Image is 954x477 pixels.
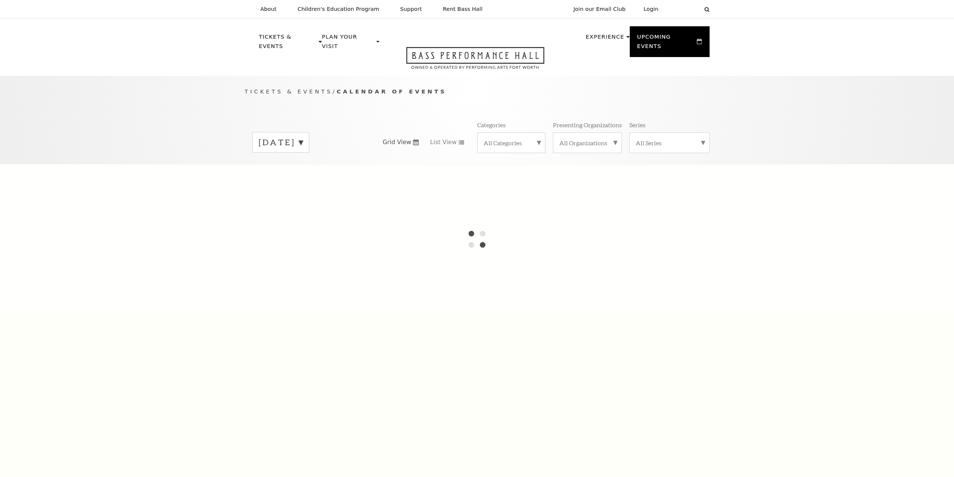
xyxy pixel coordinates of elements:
[559,139,616,147] label: All Organizations
[298,6,379,12] p: Children's Education Program
[337,88,446,95] span: Calendar of Events
[322,32,374,55] p: Plan Your Visit
[553,121,622,129] p: Presenting Organizations
[245,87,710,96] p: /
[637,32,695,55] p: Upcoming Events
[245,88,333,95] span: Tickets & Events
[671,6,697,13] select: Select:
[400,6,422,12] p: Support
[261,6,277,12] p: About
[636,139,703,147] label: All Series
[484,139,539,147] label: All Categories
[259,137,303,148] label: [DATE]
[629,121,645,129] p: Series
[477,121,506,129] p: Categories
[259,32,317,55] p: Tickets & Events
[586,32,624,46] p: Experience
[430,138,457,146] span: List View
[383,138,412,146] span: Grid View
[443,6,483,12] p: Rent Bass Hall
